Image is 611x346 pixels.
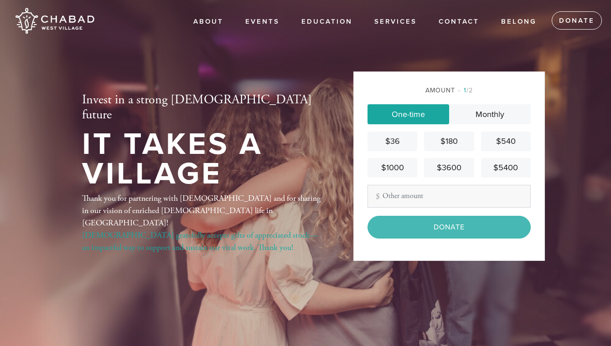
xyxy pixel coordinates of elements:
[368,86,531,95] div: Amount
[449,104,531,124] a: Monthly
[82,92,324,123] h2: Invest in a strong [DEMOGRAPHIC_DATA] future
[481,132,531,151] a: $540
[82,230,318,253] a: [DEMOGRAPHIC_DATA] gratefully accepts gifts of appreciated stock—an impactful way to support and ...
[494,13,544,31] a: Belong
[82,192,324,254] div: Thank you for partnering with [DEMOGRAPHIC_DATA] and for sharing in our vision of enriched [DEMOG...
[82,130,324,188] h1: It Takes a Village
[186,13,230,31] a: About
[458,86,473,94] span: /2
[424,158,474,178] a: $3600
[371,162,414,174] div: $1000
[295,13,359,31] a: EDUCATION
[368,132,417,151] a: $36
[368,13,424,31] a: Services
[428,162,470,174] div: $3600
[424,132,474,151] a: $180
[368,158,417,178] a: $1000
[14,5,95,37] img: Chabad%20West%20Village.png
[371,135,414,148] div: $36
[485,162,527,174] div: $5400
[485,135,527,148] div: $540
[368,185,531,208] input: Other amount
[368,104,449,124] a: One-time
[428,135,470,148] div: $180
[552,11,602,30] a: Donate
[481,158,531,178] a: $5400
[432,13,486,31] a: Contact
[464,86,466,94] span: 1
[238,13,286,31] a: Events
